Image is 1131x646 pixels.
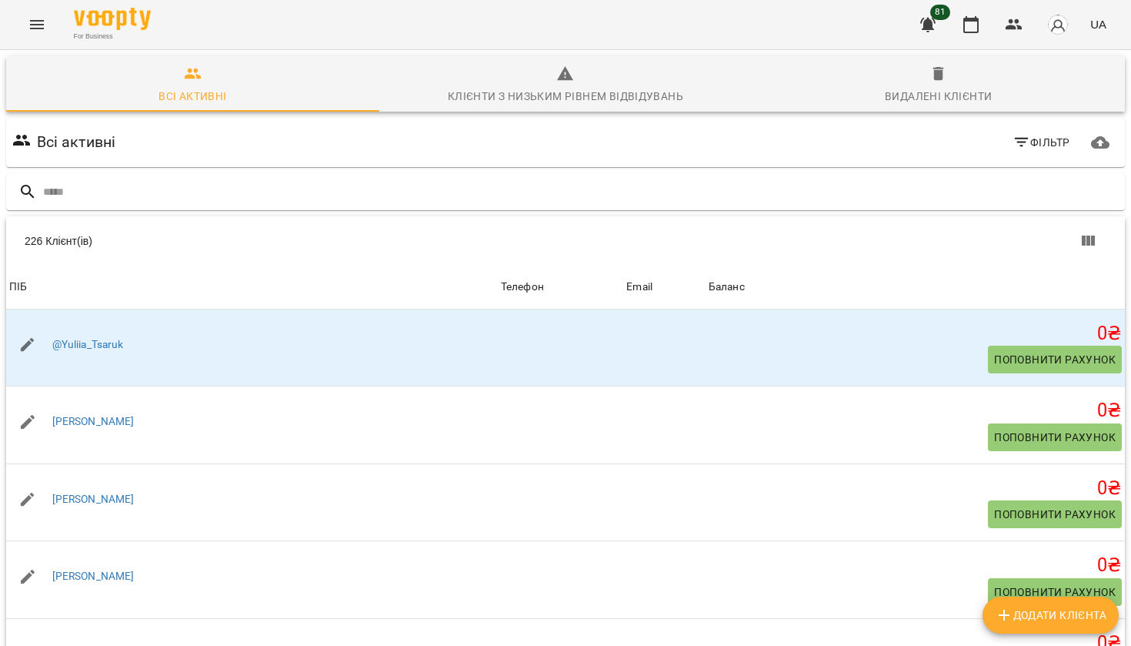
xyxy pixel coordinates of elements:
[1006,129,1076,156] button: Фільтр
[709,399,1122,423] h5: 0 ₴
[994,505,1116,524] span: Поповнити рахунок
[994,428,1116,447] span: Поповнити рахунок
[988,423,1122,451] button: Поповнити рахунок
[1013,133,1070,152] span: Фільтр
[930,5,950,20] span: 81
[994,350,1116,369] span: Поповнити рахунок
[988,500,1122,528] button: Поповнити рахунок
[1047,14,1069,35] img: avatar_s.png
[74,32,151,42] span: For Business
[52,570,135,582] a: [PERSON_NAME]
[9,278,27,296] div: ПІБ
[988,578,1122,606] button: Поповнити рахунок
[626,278,652,296] div: Email
[52,493,135,505] a: [PERSON_NAME]
[501,278,544,296] div: Sort
[1090,16,1106,32] span: UA
[37,130,116,154] h6: Всі активні
[709,477,1122,500] h5: 0 ₴
[988,346,1122,373] button: Поповнити рахунок
[18,6,55,43] button: Menu
[25,233,581,249] div: 226 Клієнт(ів)
[52,338,124,350] a: @Yuliia_Tsaruk
[626,278,652,296] div: Sort
[52,415,135,427] a: [PERSON_NAME]
[74,8,151,30] img: Voopty Logo
[1069,223,1106,259] button: Вигляд колонок
[709,554,1122,577] h5: 0 ₴
[709,278,745,296] div: Sort
[501,278,620,296] span: Телефон
[885,87,992,105] div: Видалені клієнти
[158,87,226,105] div: Всі активні
[6,216,1125,266] div: Table Toolbar
[448,87,683,105] div: Клієнти з низьким рівнем відвідувань
[9,278,495,296] span: ПІБ
[709,322,1122,346] h5: 0 ₴
[1084,10,1113,38] button: UA
[995,606,1106,624] span: Додати клієнта
[709,278,745,296] div: Баланс
[501,278,544,296] div: Телефон
[709,278,1122,296] span: Баланс
[9,278,27,296] div: Sort
[626,278,702,296] span: Email
[994,583,1116,601] span: Поповнити рахунок
[983,597,1119,634] button: Додати клієнта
